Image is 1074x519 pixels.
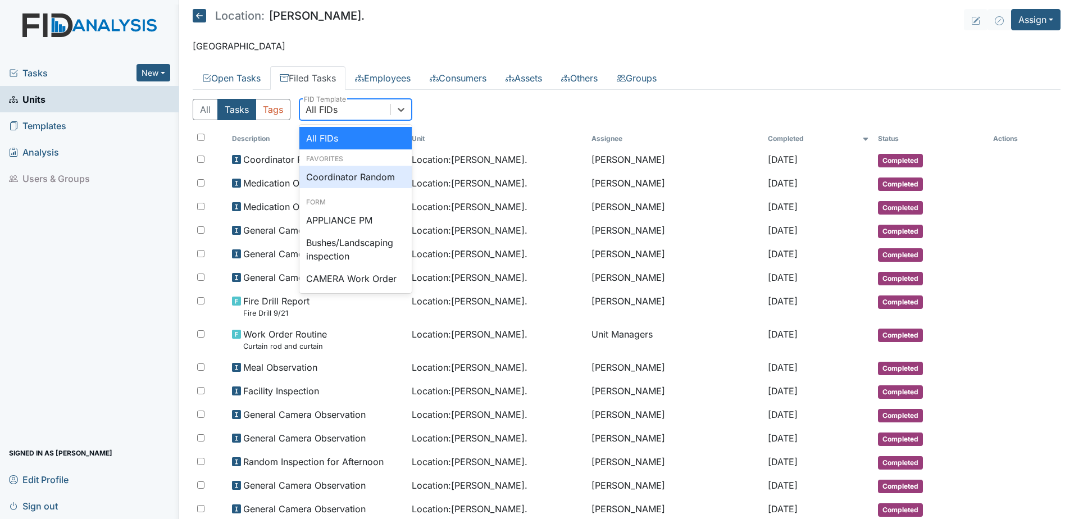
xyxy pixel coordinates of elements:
[587,129,763,148] th: Assignee
[412,200,527,213] span: Location : [PERSON_NAME].
[768,432,798,444] span: [DATE]
[243,431,366,445] span: General Camera Observation
[412,327,527,341] span: Location : [PERSON_NAME].
[9,471,69,488] span: Edit Profile
[243,479,366,492] span: General Camera Observation
[768,385,798,397] span: [DATE]
[878,480,923,493] span: Completed
[243,384,319,398] span: Facility Inspection
[552,66,607,90] a: Others
[412,455,527,468] span: Location : [PERSON_NAME].
[299,267,412,290] div: CAMERA Work Order
[412,502,527,516] span: Location : [PERSON_NAME].
[193,39,1061,53] p: [GEOGRAPHIC_DATA]
[878,385,923,399] span: Completed
[878,329,923,342] span: Completed
[878,503,923,517] span: Completed
[878,154,923,167] span: Completed
[197,134,204,141] input: Toggle All Rows Selected
[878,201,923,215] span: Completed
[412,294,527,308] span: Location : [PERSON_NAME].
[607,66,666,90] a: Groups
[215,10,265,21] span: Location:
[768,329,798,340] span: [DATE]
[243,224,366,237] span: General Camera Observation
[587,380,763,403] td: [PERSON_NAME]
[412,271,527,284] span: Location : [PERSON_NAME].
[878,295,923,309] span: Completed
[412,224,527,237] span: Location : [PERSON_NAME].
[768,272,798,283] span: [DATE]
[412,479,527,492] span: Location : [PERSON_NAME].
[587,243,763,266] td: [PERSON_NAME]
[193,99,290,120] div: Type filter
[873,129,989,148] th: Toggle SortBy
[1011,9,1061,30] button: Assign
[763,129,873,148] th: Toggle SortBy
[9,117,66,134] span: Templates
[243,247,366,261] span: General Camera Observation
[587,450,763,474] td: [PERSON_NAME]
[989,129,1045,148] th: Actions
[587,474,763,498] td: [PERSON_NAME]
[768,154,798,165] span: [DATE]
[345,66,420,90] a: Employees
[412,384,527,398] span: Location : [PERSON_NAME].
[412,361,527,374] span: Location : [PERSON_NAME].
[193,99,218,120] button: All
[136,64,170,81] button: New
[217,99,256,120] button: Tasks
[587,195,763,219] td: [PERSON_NAME]
[878,248,923,262] span: Completed
[9,497,58,515] span: Sign out
[243,271,366,284] span: General Camera Observation
[299,231,412,267] div: Bushes/Landscaping inspection
[299,127,412,149] div: All FIDs
[243,308,310,318] small: Fire Drill 9/21
[587,403,763,427] td: [PERSON_NAME]
[420,66,496,90] a: Consumers
[243,361,317,374] span: Meal Observation
[243,153,332,166] span: Coordinator Random
[768,201,798,212] span: [DATE]
[587,356,763,380] td: [PERSON_NAME]
[587,148,763,172] td: [PERSON_NAME]
[768,503,798,515] span: [DATE]
[587,266,763,290] td: [PERSON_NAME]
[768,295,798,307] span: [DATE]
[768,248,798,259] span: [DATE]
[243,455,384,468] span: Random Inspection for Afternoon
[193,66,270,90] a: Open Tasks
[243,327,327,352] span: Work Order Routine Curtain rod and curtain
[256,99,290,120] button: Tags
[306,103,338,116] div: All FIDs
[243,200,385,213] span: Medication Observation Checklist
[227,129,407,148] th: Toggle SortBy
[878,272,923,285] span: Completed
[299,197,412,207] div: Form
[412,408,527,421] span: Location : [PERSON_NAME].
[299,166,412,188] div: Coordinator Random
[587,219,763,243] td: [PERSON_NAME]
[299,209,412,231] div: APPLIANCE PM
[587,290,763,323] td: [PERSON_NAME]
[587,323,763,356] td: Unit Managers
[768,362,798,373] span: [DATE]
[878,225,923,238] span: Completed
[9,66,136,80] a: Tasks
[768,177,798,189] span: [DATE]
[243,408,366,421] span: General Camera Observation
[243,502,366,516] span: General Camera Observation
[768,409,798,420] span: [DATE]
[270,66,345,90] a: Filed Tasks
[299,154,412,164] div: Favorites
[9,90,45,108] span: Units
[878,432,923,446] span: Completed
[243,294,310,318] span: Fire Drill Report Fire Drill 9/21
[587,427,763,450] td: [PERSON_NAME]
[299,290,412,312] div: Critical Incident Report
[768,225,798,236] span: [DATE]
[878,177,923,191] span: Completed
[587,172,763,195] td: [PERSON_NAME]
